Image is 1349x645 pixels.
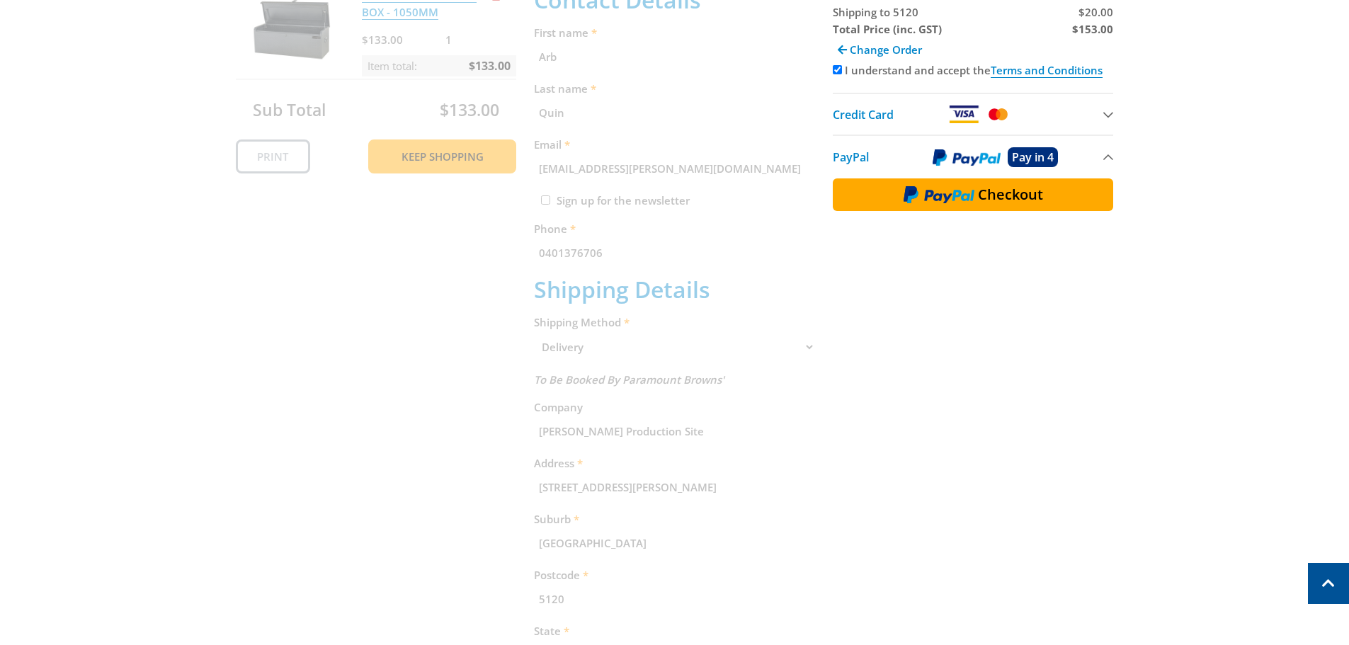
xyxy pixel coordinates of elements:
strong: Total Price (inc. GST) [833,22,942,36]
a: Change Order [833,38,927,62]
span: Credit Card [833,107,894,122]
button: Credit Card [833,93,1114,135]
img: Mastercard [986,105,1011,123]
span: Shipping to 5120 [833,5,918,19]
a: Terms and Conditions [991,63,1103,78]
button: Checkout [833,178,1114,211]
label: I understand and accept the [845,63,1103,78]
button: PayPal Pay in 4 [833,135,1114,178]
span: Checkout [978,188,1043,202]
strong: $153.00 [1072,22,1113,36]
img: PayPal [933,149,1001,166]
span: Pay in 4 [1012,149,1054,165]
img: PayPal [904,185,974,204]
span: PayPal [833,149,869,165]
span: Change Order [850,42,922,57]
img: Visa [948,105,979,123]
span: $20.00 [1078,5,1113,19]
input: Please accept the terms and conditions. [833,65,842,74]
